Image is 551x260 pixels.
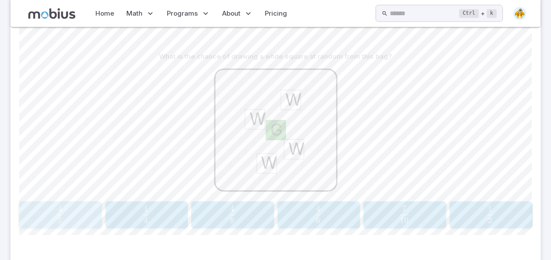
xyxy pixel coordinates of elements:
text: W [285,89,301,109]
span: ​ [148,206,149,217]
text: G [270,120,282,140]
span: About [222,9,240,18]
span: 4 [316,203,320,213]
a: Home [93,3,117,23]
span: ​ [320,206,321,217]
div: + [459,8,497,19]
span: ​ [492,206,493,217]
span: Programs [167,9,198,18]
span: 1 [144,203,148,213]
kbd: k [487,9,497,18]
span: 4 [58,203,62,213]
span: 4 [230,203,234,213]
p: What is the chance of drawing a white square at random from this bag? [159,52,392,61]
text: W [261,153,277,173]
span: 10 [399,215,409,225]
span: 6 [316,215,320,225]
img: semi-circle.svg [513,7,526,20]
span: 8 [230,215,234,225]
a: Pricing [262,3,290,23]
span: Math [126,9,142,18]
span: 1 [488,203,492,213]
span: ​ [409,206,409,217]
span: ​ [234,206,235,217]
text: W [288,139,304,159]
kbd: Ctrl [459,9,479,18]
span: 7 [402,203,406,213]
span: 5 [58,215,62,225]
span: 2 [488,215,492,225]
span: 4 [144,215,148,225]
span: ​ [62,206,63,217]
text: W [249,109,265,129]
